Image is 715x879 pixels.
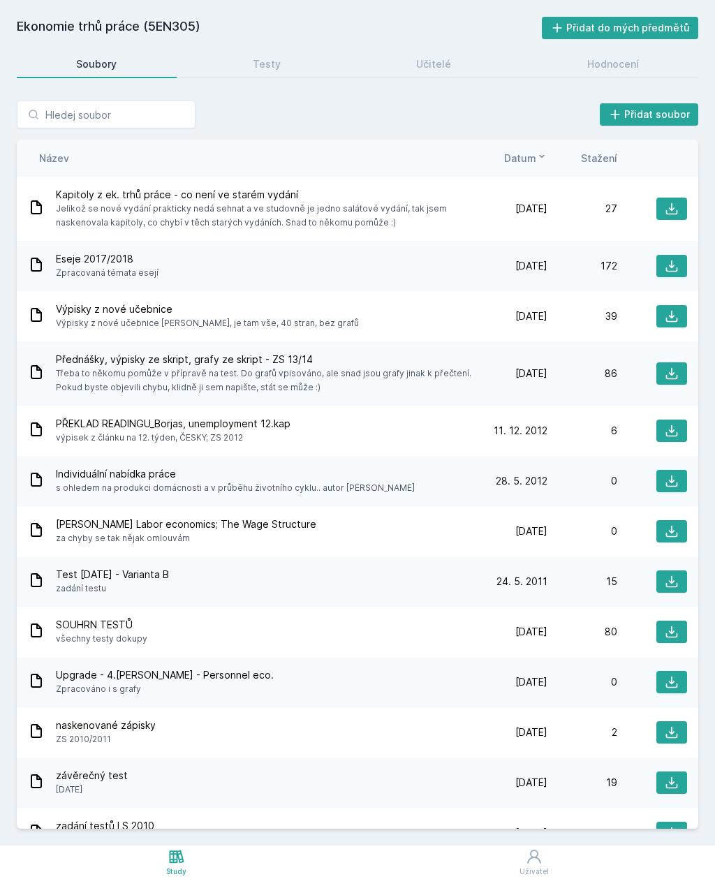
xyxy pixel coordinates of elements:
[56,417,290,431] span: PŘEKLAD READINGU_Borjas, unemployment 12.kap
[56,582,169,596] span: zadání testu
[600,103,699,126] button: Přidat soubor
[547,309,617,323] div: 39
[56,517,316,531] span: [PERSON_NAME] Labor economics; The Wage Structure
[416,57,451,71] div: Učitelé
[547,826,617,840] div: 8
[56,467,415,481] span: Individuální nabídka práce
[357,50,511,78] a: Učitelé
[515,202,547,216] span: [DATE]
[547,625,617,639] div: 80
[515,826,547,840] span: [DATE]
[193,50,341,78] a: Testy
[496,575,547,589] span: 24. 5. 2011
[547,675,617,689] div: 0
[166,866,186,877] div: Study
[56,367,472,394] span: Třeba to někomu pomůže v přípravě na test. Do grafů vpisováno, ale snad jsou grafy jinak k přečte...
[504,151,536,165] span: Datum
[56,568,169,582] span: Test [DATE] - Varianta B
[547,202,617,216] div: 27
[496,474,547,488] span: 28. 5. 2012
[587,57,639,71] div: Hodnocení
[56,302,359,316] span: Výpisky z nové učebnice
[504,151,547,165] button: Datum
[515,625,547,639] span: [DATE]
[547,259,617,273] div: 172
[253,57,281,71] div: Testy
[56,618,147,632] span: SOUHRN TESTŮ
[17,50,177,78] a: Soubory
[547,575,617,589] div: 15
[542,17,699,39] button: Přidat do mých předmětů
[547,367,617,381] div: 86
[56,266,159,280] span: Zpracovaná témata esejí
[56,531,316,545] span: za chyby se tak nějak omlouvám
[547,524,617,538] div: 0
[547,424,617,438] div: 6
[56,632,147,646] span: všechny testy dokupy
[56,819,154,833] span: zadání testů LS 2010
[515,725,547,739] span: [DATE]
[515,675,547,689] span: [DATE]
[17,17,542,39] h2: Ekonomie trhů práce (5EN305)
[494,424,547,438] span: 11. 12. 2012
[56,732,156,746] span: ZS 2010/2011
[581,151,617,165] button: Stažení
[56,353,472,367] span: Přednášky, výpisky ze skript, grafy ze skript - ZS 13/14
[17,101,196,128] input: Hledej soubor
[515,309,547,323] span: [DATE]
[56,718,156,732] span: naskenované zápisky
[519,866,549,877] div: Uživatel
[56,202,472,230] span: Jelikož se nové vydání prakticky nedá sehnat a ve studovně je jedno salátové vydání, tak jsem nas...
[547,776,617,790] div: 19
[515,776,547,790] span: [DATE]
[56,316,359,330] span: Výpisky z nové učebnice [PERSON_NAME], je tam vše, 40 stran, bez grafů
[56,769,128,783] span: závěrečný test
[515,259,547,273] span: [DATE]
[39,151,69,165] button: Název
[76,57,117,71] div: Soubory
[547,725,617,739] div: 2
[56,682,274,696] span: Zpracováno i s grafy
[56,668,274,682] span: Upgrade - 4.[PERSON_NAME] - Personnel eco.
[547,474,617,488] div: 0
[56,431,290,445] span: výpisek z článku na 12. týden, ČESKY; ZS 2012
[56,252,159,266] span: Eseje 2017/2018
[56,783,128,797] span: [DATE]
[515,367,547,381] span: [DATE]
[56,481,415,495] span: s ohledem na produkci domácnosti a v průběhu životního cyklu.. autor [PERSON_NAME]
[515,524,547,538] span: [DATE]
[528,50,699,78] a: Hodnocení
[56,188,472,202] span: Kapitoly z ek. trhů práce - co není ve starém vydání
